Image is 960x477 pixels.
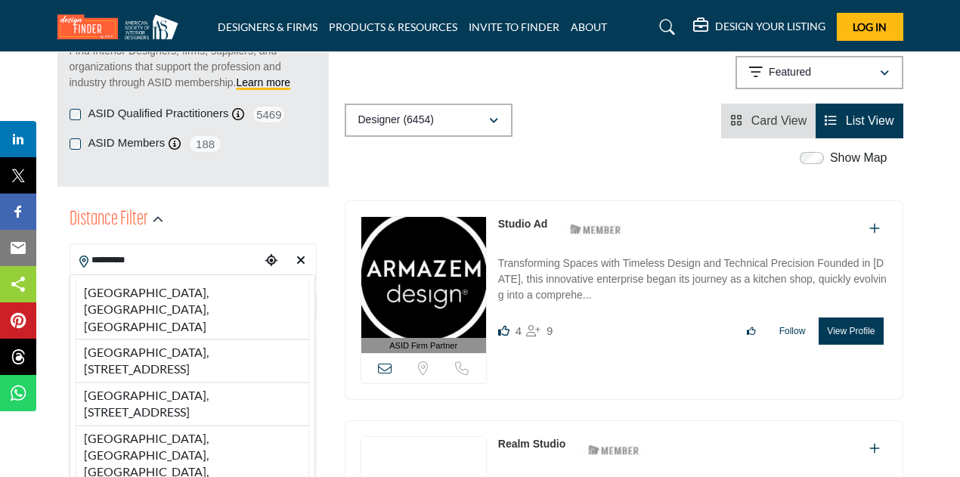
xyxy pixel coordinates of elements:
a: INVITE TO FINDER [469,20,559,33]
img: Site Logo [57,14,186,39]
span: 4 [516,324,522,337]
label: ASID Members [88,135,166,152]
div: Followers [526,322,553,340]
a: View List [825,114,893,127]
a: DESIGNERS & FIRMS [218,20,317,33]
div: Choose your current location [260,245,282,277]
li: Card View [721,104,816,138]
button: Like listing [737,318,766,344]
a: Learn more [237,76,291,88]
input: Search Location [70,246,261,275]
button: Follow [770,318,816,344]
button: Designer (6454) [345,104,513,137]
span: 9 [547,324,553,337]
span: 5469 [252,105,286,124]
button: Featured [735,56,903,89]
button: Log In [837,13,903,41]
img: Studio Ad [361,217,486,338]
p: Studio Ad [498,216,548,232]
a: Studio Ad [498,218,548,230]
label: Show Map [830,149,887,167]
span: List View [846,114,894,127]
span: 188 [188,135,222,153]
span: ASID Firm Partner [389,339,457,352]
a: Search [645,15,685,39]
a: Transforming Spaces with Timeless Design and Technical Precision Founded in [DATE], this innovati... [498,246,887,306]
a: View Card [730,114,807,127]
p: Realm Studio [498,436,565,452]
input: ASID Members checkbox [70,138,81,150]
img: ASID Members Badge Icon [580,440,648,459]
a: ASID Firm Partner [361,217,486,354]
li: [GEOGRAPHIC_DATA], [STREET_ADDRESS] [76,383,309,426]
p: Find Interior Designers, firms, suppliers, and organizations that support the profession and indu... [70,43,317,91]
li: [GEOGRAPHIC_DATA], [STREET_ADDRESS] [76,339,309,383]
h2: Distance Filter [70,206,148,234]
a: Add To List [869,222,880,235]
i: Likes [498,325,509,336]
div: Clear search location [290,245,311,277]
a: PRODUCTS & RESOURCES [329,20,457,33]
label: ASID Qualified Practitioners [88,105,229,122]
p: Designer (6454) [358,113,434,128]
div: DESIGN YOUR LISTING [693,18,825,36]
a: Realm Studio [498,438,565,450]
input: ASID Qualified Practitioners checkbox [70,109,81,120]
p: Featured [769,65,811,80]
a: ABOUT [571,20,607,33]
li: [GEOGRAPHIC_DATA], [GEOGRAPHIC_DATA], [GEOGRAPHIC_DATA] [76,280,309,339]
span: Card View [751,114,807,127]
h5: DESIGN YOUR LISTING [715,20,825,33]
span: Log In [853,20,887,33]
button: View Profile [819,317,883,345]
li: List View [816,104,903,138]
a: Add To List [869,442,880,455]
p: Transforming Spaces with Timeless Design and Technical Precision Founded in [DATE], this innovati... [498,256,887,306]
img: ASID Members Badge Icon [562,220,630,239]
